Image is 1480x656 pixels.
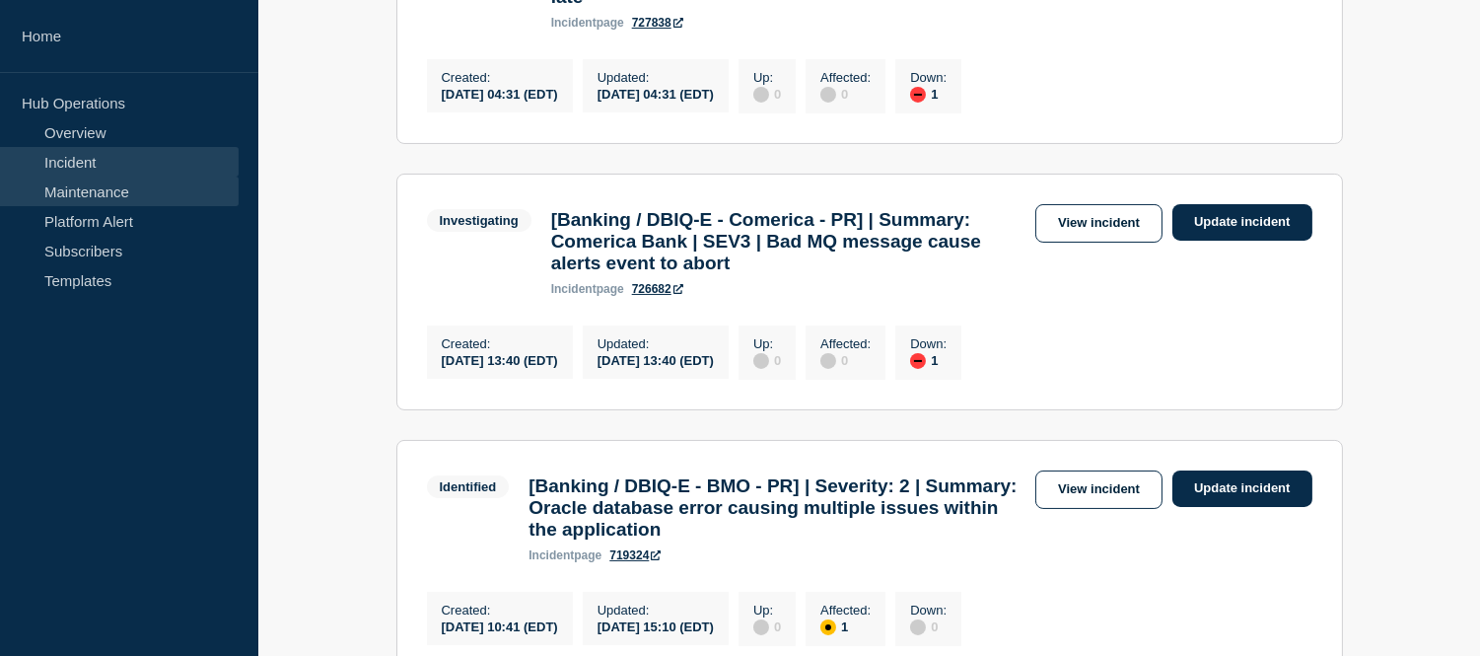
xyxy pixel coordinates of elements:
p: Updated : [598,70,714,85]
div: 0 [753,351,781,369]
div: [DATE] 13:40 (EDT) [442,351,558,368]
div: 1 [910,85,947,103]
div: disabled [820,87,836,103]
div: [DATE] 04:31 (EDT) [598,85,714,102]
a: View incident [1035,471,1163,509]
a: View incident [1035,204,1163,243]
p: page [551,282,624,296]
p: page [551,16,624,30]
div: 0 [820,351,871,369]
a: Update incident [1172,471,1312,507]
span: Identified [427,475,510,498]
div: [DATE] 04:31 (EDT) [442,85,558,102]
h3: [Banking / DBIQ-E - BMO - PR] | Severity: 2 | Summary: Oracle database error causing multiple iss... [529,475,1025,541]
p: Created : [442,336,558,351]
a: 727838 [632,16,683,30]
p: Affected : [820,336,871,351]
div: disabled [753,87,769,103]
div: [DATE] 10:41 (EDT) [442,618,558,634]
p: Down : [910,70,947,85]
p: Updated : [598,336,714,351]
div: down [910,353,926,369]
span: incident [529,548,574,562]
p: Affected : [820,603,871,618]
p: Down : [910,336,947,351]
div: down [910,87,926,103]
div: 0 [753,618,781,635]
div: disabled [910,620,926,635]
p: Up : [753,336,781,351]
a: 726682 [632,282,683,296]
div: disabled [820,353,836,369]
div: disabled [753,353,769,369]
h3: [Banking / DBIQ-E - Comerica - PR] | Summary: Comerica Bank | SEV3 | Bad MQ message cause alerts ... [551,209,1025,274]
span: Investigating [427,209,531,232]
span: incident [551,282,597,296]
p: Down : [910,603,947,618]
p: page [529,548,601,562]
p: Created : [442,70,558,85]
div: 0 [910,618,947,635]
p: Created : [442,603,558,618]
div: [DATE] 13:40 (EDT) [598,351,714,368]
p: Up : [753,603,781,618]
div: 1 [910,351,947,369]
span: incident [551,16,597,30]
div: 0 [753,85,781,103]
div: [DATE] 15:10 (EDT) [598,618,714,634]
div: disabled [753,620,769,635]
p: Affected : [820,70,871,85]
p: Up : [753,70,781,85]
p: Updated : [598,603,714,618]
div: 1 [820,618,871,635]
div: 0 [820,85,871,103]
a: 719324 [609,548,661,562]
div: affected [820,620,836,635]
a: Update incident [1172,204,1312,241]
